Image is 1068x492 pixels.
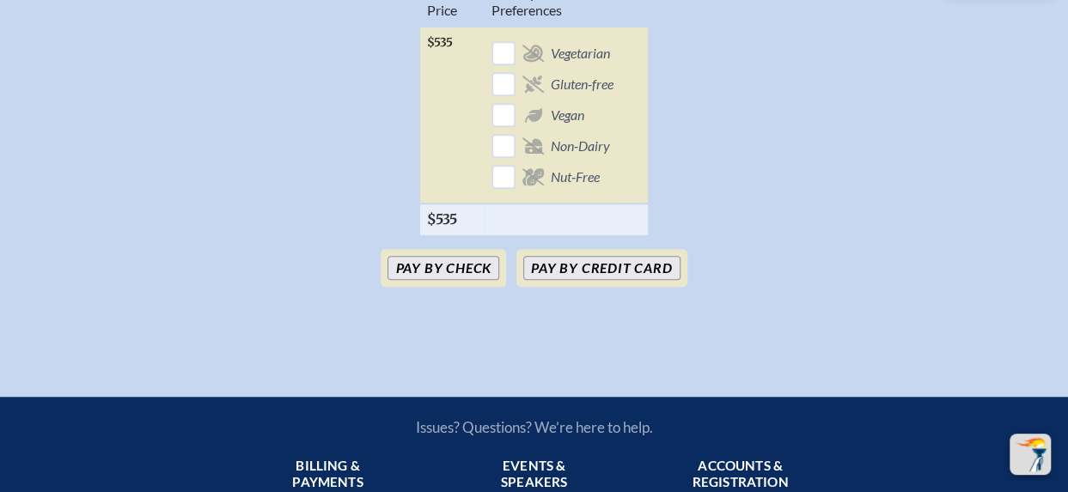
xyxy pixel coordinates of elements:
button: Scroll Top [1010,434,1051,475]
span: Vegetarian [551,45,610,62]
span: Nut-Free [551,168,600,185]
span: Price [427,2,457,18]
span: Accounts & registration [679,458,803,492]
span: Events & speakers [473,458,596,492]
span: $535 [427,35,453,50]
span: Gluten-free [551,76,613,93]
button: Pay by Check [388,256,499,280]
button: Pay by Credit Card [523,256,680,280]
p: Issues? Questions? We’re here to help. [232,418,837,436]
img: To the top [1013,437,1047,471]
span: Non-Dairy [551,137,610,155]
span: Vegan [551,106,584,124]
span: Billing & payments [266,458,390,492]
th: $535 [420,203,485,234]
